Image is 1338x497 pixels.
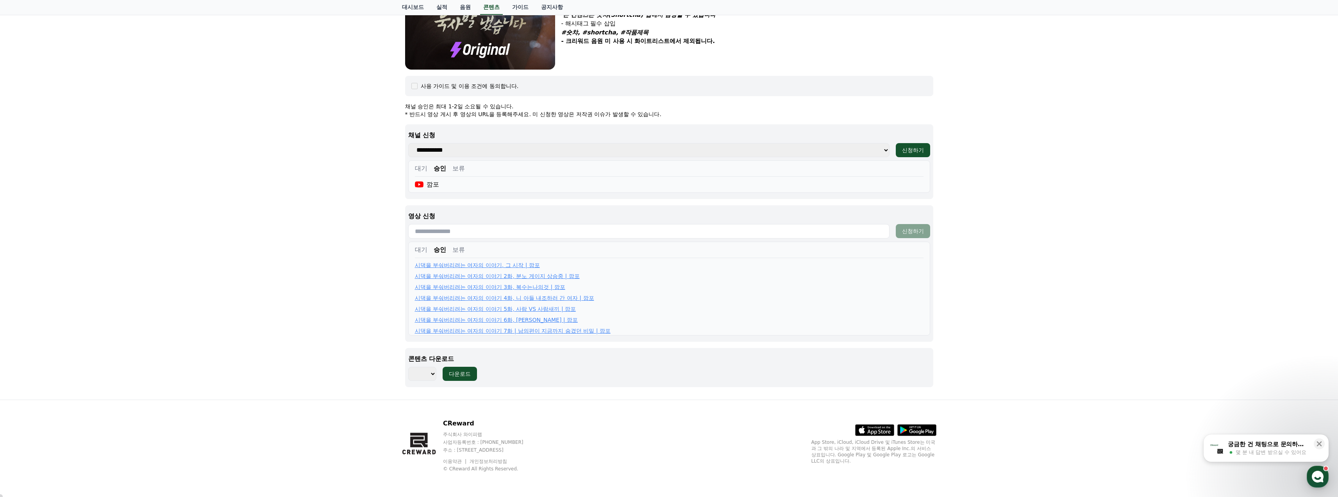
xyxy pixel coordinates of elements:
button: 신청하기 [896,143,930,157]
button: 다운로드 [443,367,477,381]
a: 시댁을 부숴버리려는 여자의 이야기 2화, 분노 게이지 상승중 | 깜포 [415,272,580,280]
a: 시댁을 부숴버리려는 여자의 이야기, 그 시작 | 깜포 [415,261,540,269]
a: 시댁을 부숴버리려는 여자의 이야기 7화 | 남의편이 지금까지 숨겼던 비밀 | 깜포 [415,327,611,335]
button: 보류 [452,164,465,173]
p: * 반드시 영상 게시 후 영상의 URL을 등록해주세요. 미 신청한 영상은 저작권 이슈가 발생할 수 있습니다. [405,110,933,118]
div: 신청하기 [902,227,924,235]
a: 대화 [52,248,101,267]
p: 콘텐츠 다운로드 [408,354,930,364]
p: 사업자등록번호 : [PHONE_NUMBER] [443,439,538,445]
strong: - 크리워드 음원 미 사용 시 화이트리스트에서 제외됩니다. [561,38,715,45]
button: 대기 [415,164,427,173]
p: CReward [443,419,538,428]
a: 시댁을 부숴버리려는 여자의 이야기 5화, 사람 VS 사람새끼 | 깜포 [415,305,576,313]
button: 신청하기 [896,224,930,238]
div: 신청하기 [902,146,924,154]
div: 깜포 [415,180,439,189]
a: 시댁을 부숴버리려는 여자의 이야기 3화, 복수는나의것 | 깜포 [415,283,565,291]
div: 사용 가이드 및 이용 조건에 동의합니다. [421,82,519,90]
p: 채널 승인은 최대 1-2일 소요될 수 있습니다. [405,102,933,110]
p: App Store, iCloud, iCloud Drive 및 iTunes Store는 미국과 그 밖의 나라 및 지역에서 등록된 Apple Inc.의 서비스 상표입니다. Goo... [811,439,936,464]
a: 홈 [2,248,52,267]
button: 승인 [434,164,446,173]
div: 다운로드 [449,370,471,378]
span: 설정 [121,260,130,266]
a: 설정 [101,248,150,267]
a: 개인정보처리방침 [470,459,507,464]
span: 홈 [25,260,29,266]
p: © CReward All Rights Reserved. [443,466,538,472]
em: '본 컨텐츠는 숏챠(Shortcha) 앱에서 감상할 수 있습니다' [561,11,718,18]
p: 주소 : [STREET_ADDRESS] [443,447,538,453]
button: 대기 [415,245,427,255]
p: 채널 신청 [408,131,930,140]
p: 주식회사 와이피랩 [443,431,538,438]
a: 이용약관 [443,459,468,464]
button: 보류 [452,245,465,255]
p: 영상 신청 [408,212,930,221]
button: 승인 [434,245,446,255]
em: #숏챠, #shortcha, #작품제목 [561,29,649,36]
a: 시댁을 부숴버리려는 여자의 이야기 6화, [PERSON_NAME] | 깜포 [415,316,578,324]
span: 대화 [71,260,81,266]
p: - 해시태그 필수 삽입 [561,19,933,28]
a: 시댁을 부숴버리려는 여자의 이야기 4화, 니 아들 내조하러 간 여자 | 깜포 [415,294,594,302]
